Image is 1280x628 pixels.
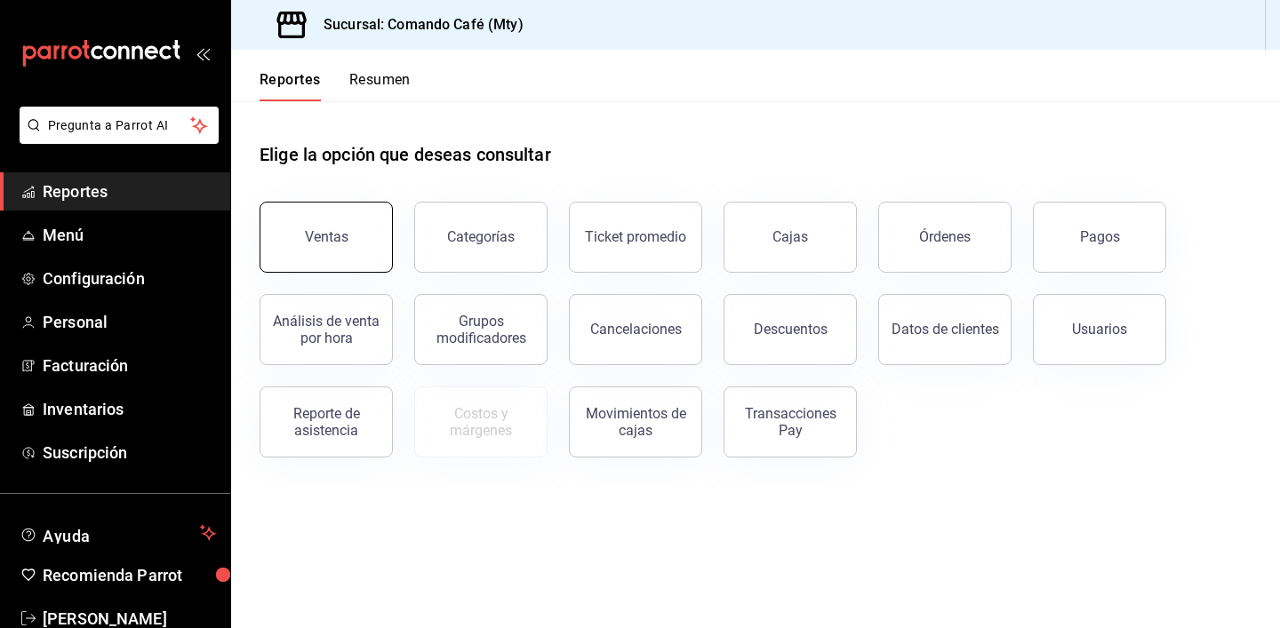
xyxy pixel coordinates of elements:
button: Reportes [260,71,321,101]
span: Suscripción [43,441,216,465]
div: Ventas [305,228,348,245]
button: Descuentos [724,294,857,365]
span: Menú [43,223,216,247]
button: Cajas [724,202,857,273]
button: Análisis de venta por hora [260,294,393,365]
button: open_drawer_menu [196,46,210,60]
button: Ticket promedio [569,202,702,273]
div: Reporte de asistencia [271,405,381,439]
div: navigation tabs [260,71,411,101]
div: Costos y márgenes [426,405,536,439]
button: Movimientos de cajas [569,386,702,457]
div: Usuarios [1072,321,1127,338]
span: Recomienda Parrot [43,563,216,587]
span: Configuración [43,266,216,290]
div: Transacciones Pay [735,405,845,439]
span: Reportes [43,179,216,203]
button: Contrata inventarios para ver este reporte [414,386,548,457]
button: Usuarios [1033,294,1166,365]
div: Ticket promedio [585,228,686,245]
button: Datos de clientes [878,294,1012,365]
div: Cajas [772,228,808,245]
button: Pagos [1033,202,1166,273]
button: Órdenes [878,202,1012,273]
button: Grupos modificadores [414,294,548,365]
div: Cancelaciones [590,321,682,338]
button: Pregunta a Parrot AI [20,107,219,144]
div: Órdenes [919,228,971,245]
div: Grupos modificadores [426,313,536,346]
a: Pregunta a Parrot AI [12,129,219,147]
div: Pagos [1080,228,1120,245]
h3: Sucursal: Comando Café (Mty) [309,14,524,36]
button: Categorías [414,202,548,273]
span: Pregunta a Parrot AI [48,116,191,135]
div: Movimientos de cajas [580,405,691,439]
button: Transacciones Pay [724,386,857,457]
span: Facturación [43,354,216,378]
span: Personal [43,310,216,334]
button: Ventas [260,202,393,273]
button: Cancelaciones [569,294,702,365]
h1: Elige la opción que deseas consultar [260,141,551,168]
div: Análisis de venta por hora [271,313,381,346]
span: Ayuda [43,522,193,544]
div: Descuentos [754,321,828,338]
button: Resumen [349,71,411,101]
div: Datos de clientes [892,321,999,338]
div: Categorías [447,228,515,245]
span: Inventarios [43,397,216,421]
button: Reporte de asistencia [260,386,393,457]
